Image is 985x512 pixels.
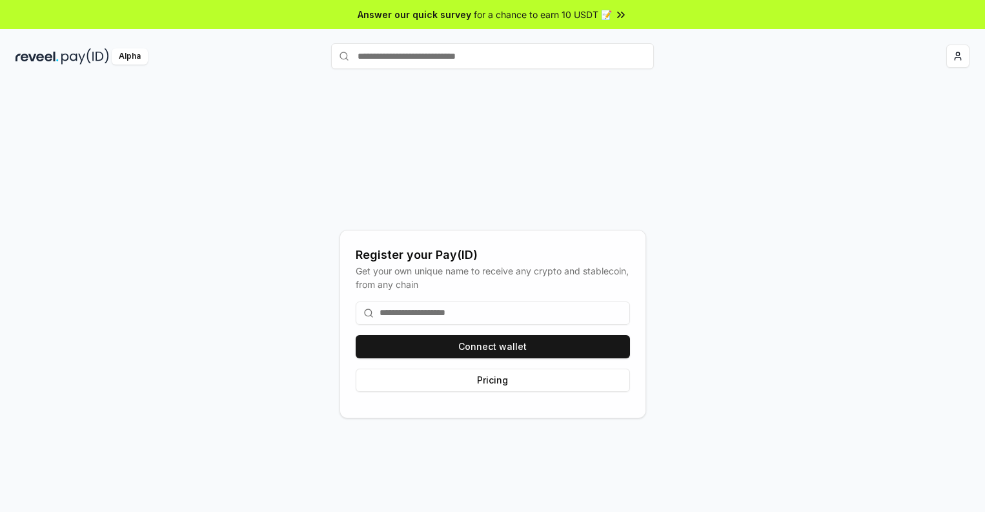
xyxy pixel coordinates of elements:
img: pay_id [61,48,109,65]
span: for a chance to earn 10 USDT 📝 [474,8,612,21]
div: Register your Pay(ID) [356,246,630,264]
div: Alpha [112,48,148,65]
button: Connect wallet [356,335,630,358]
div: Get your own unique name to receive any crypto and stablecoin, from any chain [356,264,630,291]
button: Pricing [356,369,630,392]
img: reveel_dark [15,48,59,65]
span: Answer our quick survey [358,8,471,21]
